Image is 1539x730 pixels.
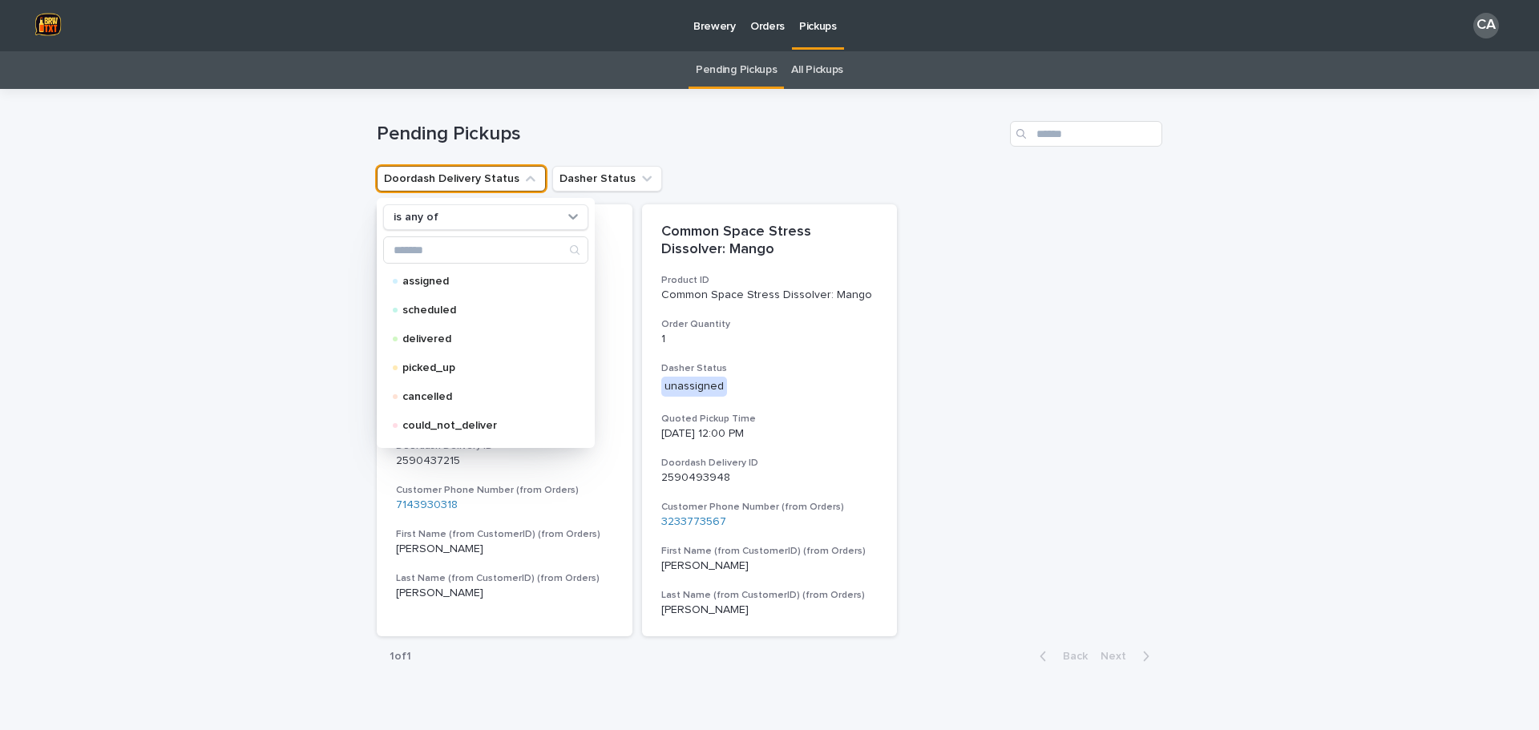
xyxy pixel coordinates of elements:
[1101,651,1136,662] span: Next
[661,274,879,287] h3: Product ID
[1094,649,1162,663] button: Next
[396,587,613,600] p: [PERSON_NAME]
[661,501,879,514] h3: Customer Phone Number (from Orders)
[402,333,563,345] p: delivered
[402,391,563,402] p: cancelled
[1053,651,1088,662] span: Back
[552,166,662,192] button: Dasher Status
[384,237,588,263] input: Search
[394,211,438,224] p: is any of
[661,427,879,441] p: [DATE] 12:00 PM
[661,457,879,470] h3: Doordash Delivery ID
[661,603,879,617] p: [PERSON_NAME]
[661,377,727,397] div: unassigned
[1027,649,1094,663] button: Back
[1010,121,1162,147] input: Search
[661,333,879,346] p: 1
[396,484,613,497] h3: Customer Phone Number (from Orders)
[661,589,879,602] h3: Last Name (from CustomerID) (from Orders)
[377,637,424,676] p: 1 of 1
[402,276,563,287] p: assigned
[661,413,879,425] h3: Quoted Pickup Time
[396,498,458,512] a: 7143930318
[661,224,879,258] p: Common Space Stress Dissolver: Mango
[661,318,879,331] h3: Order Quantity
[696,51,777,89] a: Pending Pickups
[383,236,588,264] div: Search
[396,542,613,556] p: [PERSON_NAME]
[32,10,64,42] img: lZ4MnppGRKWyPqO0yWoC
[661,362,879,375] h3: Dasher Status
[661,515,726,529] a: 3233773567
[402,420,563,431] p: could_not_deliver
[661,288,879,302] p: Common Space Stress Dissolver: Mango
[377,123,1004,146] h1: Pending Pickups
[661,471,879,485] p: 2590493948
[396,528,613,541] h3: First Name (from CustomerID) (from Orders)
[642,204,898,636] a: Common Space Stress Dissolver: MangoProduct IDCommon Space Stress Dissolver: MangoOrder Quantity1...
[402,305,563,316] p: scheduled
[1473,13,1499,38] div: CA
[661,559,879,573] p: [PERSON_NAME]
[661,545,879,558] h3: First Name (from CustomerID) (from Orders)
[791,51,843,89] a: All Pickups
[402,362,563,373] p: picked_up
[396,572,613,585] h3: Last Name (from CustomerID) (from Orders)
[396,454,613,468] p: 2590437215
[377,166,546,192] button: Doordash Delivery Status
